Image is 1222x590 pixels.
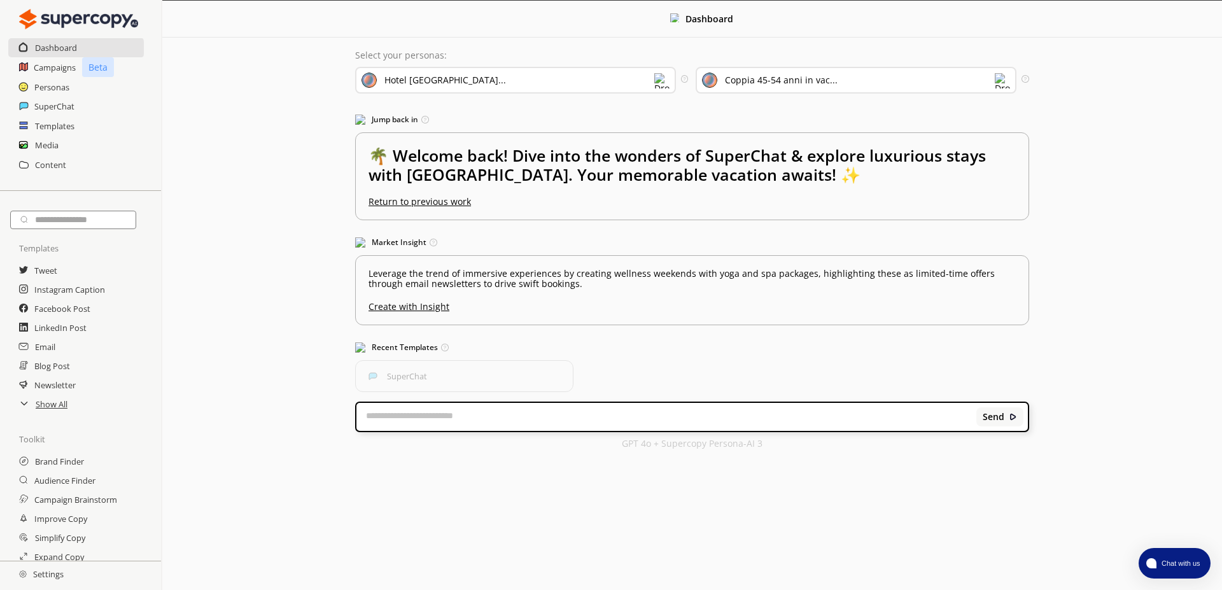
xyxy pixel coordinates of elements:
[34,97,74,116] a: SuperChat
[35,528,85,547] a: Simplify Copy
[34,376,76,395] a: Newsletter
[34,261,57,280] a: Tweet
[355,237,365,248] img: Market Insight
[82,57,114,77] p: Beta
[362,73,377,88] img: Brand Icon
[35,452,84,471] a: Brand Finder
[19,6,138,32] img: Close
[34,490,117,509] a: Campaign Brainstorm
[355,360,573,392] button: SuperChatSuperChat
[421,116,429,123] img: Tooltip Icon
[34,280,105,299] a: Instagram Caption
[34,78,69,97] a: Personas
[622,439,762,449] p: GPT 4o + Supercopy Persona-AI 3
[35,155,66,174] a: Content
[34,356,70,376] a: Blog Post
[725,75,838,85] div: Coppia 45-54 anni in vac...
[369,195,471,207] u: Return to previous work
[355,115,365,125] img: Jump Back In
[995,73,1010,88] img: Dropdown Icon
[35,38,77,57] a: Dashboard
[685,13,733,25] b: Dashboard
[1022,75,1029,83] img: Tooltip Icon
[441,344,449,351] img: Tooltip Icon
[369,295,1016,312] u: Create with Insight
[355,50,1029,60] p: Select your personas:
[384,75,506,85] div: Hotel [GEOGRAPHIC_DATA]...
[1156,558,1203,568] span: Chat with us
[35,116,74,136] a: Templates
[19,570,27,578] img: Close
[35,136,59,155] a: Media
[35,337,55,356] a: Email
[355,233,1029,252] h3: Market Insight
[34,58,76,77] a: Campaigns
[369,269,1016,289] p: Leverage the trend of immersive experiences by creating wellness weekends with yoga and spa packa...
[369,372,377,381] img: SuperChat
[355,110,1029,129] h3: Jump back in
[369,146,1016,197] h2: 🌴 Welcome back! Dive into the wonders of SuperChat & explore luxurious stays with [GEOGRAPHIC_DAT...
[983,412,1004,422] b: Send
[34,547,84,566] a: Expand Copy
[681,75,689,83] img: Tooltip Icon
[1139,548,1211,579] button: atlas-launcher
[34,509,87,528] a: Improve Copy
[702,73,717,88] img: Audience Icon
[430,239,437,246] img: Tooltip Icon
[670,13,679,22] img: Close
[355,338,1029,357] h3: Recent Templates
[355,342,365,353] img: Popular Templates
[1009,412,1018,421] img: Close
[654,73,670,88] img: Dropdown Icon
[34,299,90,318] a: Facebook Post
[34,471,95,490] a: Audience Finder
[34,318,87,337] a: LinkedIn Post
[36,395,67,414] a: Show All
